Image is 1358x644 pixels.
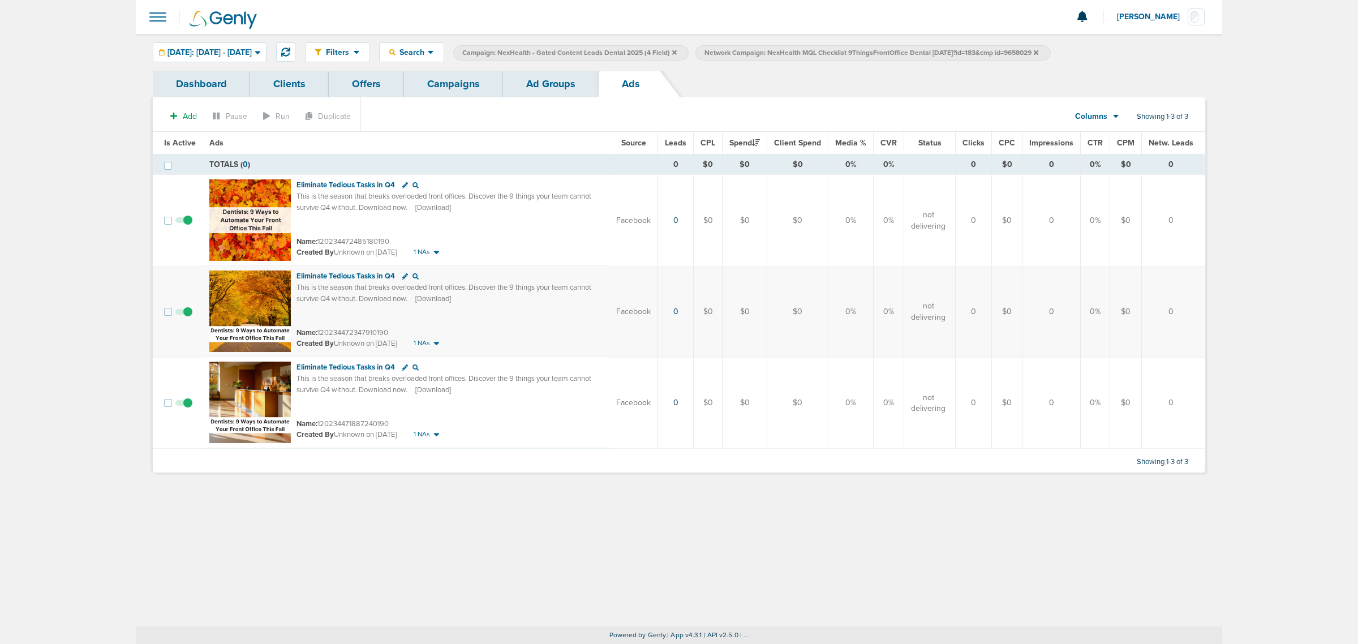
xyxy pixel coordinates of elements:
[874,266,904,357] td: 0%
[609,357,658,449] td: Facebook
[1110,154,1142,175] td: $0
[1022,266,1081,357] td: 0
[296,339,334,348] span: Created By
[911,392,946,414] span: not delivering
[296,237,317,246] span: Name:
[774,138,821,148] span: Client Spend
[136,631,1222,639] p: Powered by Genly.
[296,192,591,212] span: This is the season that breaks overloaded front offices. Discover the 9 things your team cannot s...
[874,175,904,267] td: 0%
[667,631,702,639] span: | App v4.3.1
[621,138,646,148] span: Source
[167,49,252,57] span: [DATE]: [DATE] - [DATE]
[694,154,723,175] td: $0
[209,362,291,443] img: Ad image
[673,398,678,407] a: 0
[729,138,760,148] span: Spend
[1142,357,1205,449] td: 0
[1081,266,1110,357] td: 0%
[1022,175,1081,267] td: 0
[694,357,723,449] td: $0
[992,175,1022,267] td: $0
[296,419,389,428] small: 120234471887240190
[740,631,749,639] span: | ...
[1081,357,1110,449] td: 0%
[694,175,723,267] td: $0
[190,11,257,29] img: Genly
[999,138,1015,148] span: CPC
[599,71,663,97] a: Ads
[918,138,942,148] span: Status
[1137,457,1188,467] span: Showing 1-3 of 3
[704,631,738,639] span: | API v2.5.0
[462,48,677,58] span: Campaign: NexHealth - Gated Content Leads Dental 2025 (4 Field)
[956,357,992,449] td: 0
[1142,266,1205,357] td: 0
[723,266,767,357] td: $0
[250,71,329,97] a: Clients
[296,363,395,372] span: Eliminate Tedious Tasks in Q4
[296,237,389,246] small: 120234472485180190
[1117,13,1188,21] span: [PERSON_NAME]
[415,203,451,213] span: [Download]
[296,430,397,440] small: Unknown on [DATE]
[164,138,196,148] span: Is Active
[956,175,992,267] td: 0
[835,138,866,148] span: Media %
[723,154,767,175] td: $0
[1142,154,1205,175] td: 0
[673,216,678,225] a: 0
[767,154,828,175] td: $0
[243,160,248,169] span: 0
[723,175,767,267] td: $0
[296,283,591,303] span: This is the season that breaks overloaded front offices. Discover the 9 things your team cannot s...
[1137,112,1188,122] span: Showing 1-3 of 3
[296,419,317,428] span: Name:
[1022,154,1081,175] td: 0
[767,266,828,357] td: $0
[503,71,599,97] a: Ad Groups
[767,175,828,267] td: $0
[880,138,897,148] span: CVR
[828,175,874,267] td: 0%
[415,385,451,395] span: [Download]
[956,266,992,357] td: 0
[209,271,291,352] img: Ad image
[609,266,658,357] td: Facebook
[153,71,250,97] a: Dashboard
[1110,357,1142,449] td: $0
[673,307,678,316] a: 0
[203,154,609,175] td: TOTALS ( )
[1075,111,1107,122] span: Columns
[704,48,1038,58] span: Network Campaign: NexHealth MQL Checklist 9ThingsFrontOffice Dental [DATE]?id=183&cmp id=9658029
[1142,175,1205,267] td: 0
[414,430,430,439] span: 1 NAs
[665,138,686,148] span: Leads
[209,138,224,148] span: Ads
[956,154,992,175] td: 0
[992,154,1022,175] td: $0
[1081,154,1110,175] td: 0%
[1110,266,1142,357] td: $0
[396,48,428,57] span: Search
[694,266,723,357] td: $0
[414,247,430,257] span: 1 NAs
[296,247,397,257] small: Unknown on [DATE]
[1149,138,1193,148] span: Netw. Leads
[828,357,874,449] td: 0%
[296,272,395,281] span: Eliminate Tedious Tasks in Q4
[828,154,874,175] td: 0%
[296,181,395,190] span: Eliminate Tedious Tasks in Q4
[874,154,904,175] td: 0%
[296,374,591,394] span: This is the season that breaks overloaded front offices. Discover the 9 things your team cannot s...
[1110,175,1142,267] td: $0
[828,266,874,357] td: 0%
[1117,138,1134,148] span: CPM
[767,357,828,449] td: $0
[874,357,904,449] td: 0%
[296,328,317,337] span: Name:
[658,154,694,175] td: 0
[209,179,291,261] img: Ad image
[404,71,503,97] a: Campaigns
[296,338,397,349] small: Unknown on [DATE]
